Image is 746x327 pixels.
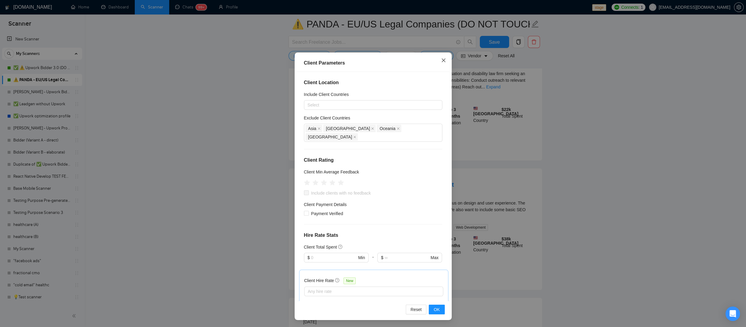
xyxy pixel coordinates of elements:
span: Include clients with no feedback [309,190,373,196]
button: OK [429,305,444,314]
span: star [321,180,327,186]
span: star [338,180,344,186]
button: Close [435,52,452,69]
span: Asia [308,125,316,132]
span: Antarctica [305,133,358,141]
span: Asia [305,125,322,132]
span: Oceania [379,125,395,132]
input: 0 [311,254,357,261]
span: star [312,180,318,186]
span: star [329,180,335,186]
span: question-circle [335,278,340,283]
h4: Client Payment Details [304,201,347,208]
button: Reset [406,305,427,314]
span: $ [308,254,310,261]
div: Open Intercom Messenger [725,306,740,321]
span: Reset [411,306,422,313]
h4: Hire Rate Stats [304,232,442,239]
h5: Include Client Countries [304,91,349,98]
h5: Client Total Spent [304,244,337,250]
span: star [304,180,310,186]
div: - [369,253,377,270]
span: Min [358,254,365,261]
span: New [344,278,356,284]
span: [GEOGRAPHIC_DATA] [326,125,370,132]
span: Payment Verified [309,210,346,217]
span: OK [434,306,440,313]
span: question-circle [338,244,343,249]
span: close [397,127,400,130]
span: close [441,58,446,63]
h5: Exclude Client Countries [304,115,350,121]
span: [GEOGRAPHIC_DATA] [308,134,352,140]
div: Client Parameters [304,59,442,67]
h5: Client Hire Rate [304,277,334,284]
span: Oceania [377,125,401,132]
span: $ [381,254,383,261]
span: close [353,135,356,138]
h4: Client Rating [304,157,442,164]
input: ∞ [385,254,429,261]
span: Max [431,254,438,261]
span: close [318,127,321,130]
h4: Client Location [304,79,442,86]
span: close [371,127,374,130]
h5: Client Min Average Feedback [304,169,359,175]
span: Africa [323,125,376,132]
